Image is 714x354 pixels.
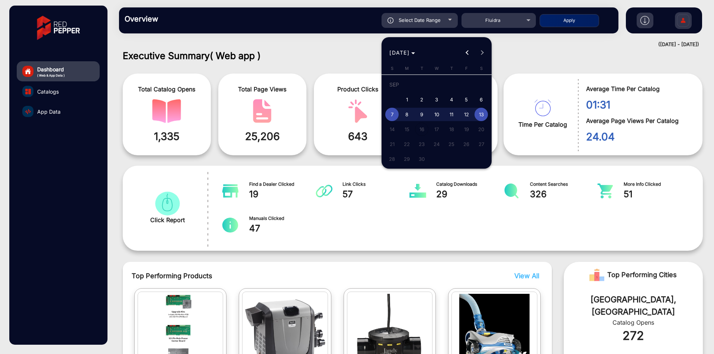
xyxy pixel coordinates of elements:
span: 21 [385,137,399,151]
span: 13 [475,108,488,121]
button: September 2, 2025 [414,92,429,107]
span: W [435,66,439,71]
span: 9 [415,108,428,121]
button: September 22, 2025 [399,137,414,152]
span: 22 [400,137,414,151]
span: 24 [430,137,443,151]
button: September 13, 2025 [474,107,489,122]
button: September 12, 2025 [459,107,474,122]
span: 10 [430,108,443,121]
span: 3 [430,93,443,106]
button: September 27, 2025 [474,137,489,152]
td: SEP [385,77,489,92]
span: 15 [400,123,414,136]
span: 1 [400,93,414,106]
button: September 6, 2025 [474,92,489,107]
span: 4 [445,93,458,106]
button: September 24, 2025 [429,137,444,152]
span: F [465,66,468,71]
button: September 10, 2025 [429,107,444,122]
button: September 4, 2025 [444,92,459,107]
button: September 21, 2025 [385,137,399,152]
button: September 14, 2025 [385,122,399,137]
span: 19 [460,123,473,136]
button: Choose month and year [386,46,418,59]
button: September 30, 2025 [414,152,429,166]
span: 12 [460,108,473,121]
span: 14 [385,123,399,136]
span: 5 [460,93,473,106]
span: 8 [400,108,414,121]
button: September 23, 2025 [414,137,429,152]
button: September 15, 2025 [399,122,414,137]
span: T [421,66,423,71]
button: September 19, 2025 [459,122,474,137]
span: 30 [415,152,428,166]
button: September 26, 2025 [459,137,474,152]
button: September 1, 2025 [399,92,414,107]
button: September 7, 2025 [385,107,399,122]
span: 23 [415,137,428,151]
span: 26 [460,137,473,151]
span: [DATE] [389,49,409,56]
button: September 29, 2025 [399,152,414,166]
button: September 11, 2025 [444,107,459,122]
button: September 20, 2025 [474,122,489,137]
span: 6 [475,93,488,106]
button: September 17, 2025 [429,122,444,137]
span: 20 [475,123,488,136]
span: 27 [475,137,488,151]
span: 28 [385,152,399,166]
button: September 25, 2025 [444,137,459,152]
button: September 28, 2025 [385,152,399,166]
span: 7 [385,108,399,121]
button: September 9, 2025 [414,107,429,122]
span: S [480,66,483,71]
button: September 3, 2025 [429,92,444,107]
button: September 16, 2025 [414,122,429,137]
span: 29 [400,152,414,166]
span: 25 [445,137,458,151]
button: September 8, 2025 [399,107,414,122]
span: T [450,66,453,71]
span: 11 [445,108,458,121]
span: 2 [415,93,428,106]
span: M [405,66,409,71]
button: Previous month [460,45,475,60]
span: 18 [445,123,458,136]
span: S [391,66,393,71]
span: 17 [430,123,443,136]
button: September 18, 2025 [444,122,459,137]
span: 16 [415,123,428,136]
button: September 5, 2025 [459,92,474,107]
